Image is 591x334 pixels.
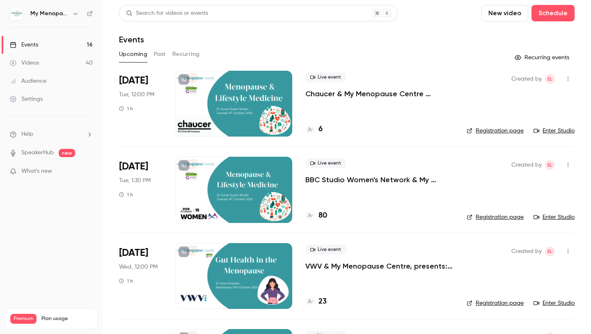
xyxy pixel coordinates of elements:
a: Enter Studio [534,213,575,221]
span: Created by [511,246,542,256]
h6: My Menopause Centre [30,9,69,18]
h4: 6 [318,124,323,135]
div: Oct 14 Tue, 12:00 PM (Europe/London) [119,71,162,137]
a: Registration page [467,213,524,221]
span: Plan usage [41,315,92,322]
span: Help [21,130,33,139]
div: Settings [10,95,43,103]
span: Emma Lambourne [545,74,555,84]
a: Enter Studio [534,299,575,307]
span: [DATE] [119,74,148,87]
button: Schedule [531,5,575,21]
span: new [59,149,75,157]
a: 23 [305,296,327,307]
a: Chaucer & My Menopause Centre presents, "Menopause & Lifestyle Medicine" [305,89,454,99]
span: Live event [305,72,346,82]
a: Enter Studio [534,127,575,135]
button: Past [154,48,166,61]
a: BBC Studio Women's Network & My Menopause Centre, presents Menopause & Lifestyle Medicine [305,175,454,185]
span: Created by [511,74,542,84]
button: Recurring [172,48,200,61]
div: Videos [10,59,39,67]
div: 1 h [119,191,133,198]
img: My Menopause Centre [10,7,23,20]
a: 6 [305,124,323,135]
span: Tue, 1:30 PM [119,176,151,185]
h4: 80 [318,210,327,221]
a: 80 [305,210,327,221]
button: Recurring events [511,51,575,64]
a: Registration page [467,127,524,135]
iframe: Noticeable Trigger [83,168,93,175]
h1: Events [119,35,144,44]
span: EL [547,160,552,170]
span: Emma Lambourne [545,160,555,170]
div: Audience [10,77,46,85]
span: [DATE] [119,160,148,173]
span: Tue, 12:00 PM [119,90,154,99]
h4: 23 [318,296,327,307]
span: Created by [511,160,542,170]
span: Live event [305,245,346,255]
span: EL [547,246,552,256]
span: EL [547,74,552,84]
span: Wed, 12:00 PM [119,263,158,271]
div: Search for videos or events [126,9,208,18]
div: 1 h [119,278,133,284]
a: SpeakerHub [21,148,54,157]
span: What's new [21,167,52,176]
div: 1 h [119,105,133,112]
div: Oct 14 Tue, 1:30 PM (Europe/London) [119,157,162,223]
span: Live event [305,158,346,168]
button: Upcoming [119,48,147,61]
a: Registration page [467,299,524,307]
button: New video [481,5,528,21]
a: VWV & My Menopause Centre, presents:- "Gut Health in the Menopause" [305,261,454,271]
span: [DATE] [119,246,148,260]
div: Events [10,41,38,49]
span: Emma Lambourne [545,246,555,256]
div: Oct 15 Wed, 12:00 PM (Europe/London) [119,243,162,309]
li: help-dropdown-opener [10,130,93,139]
span: Premium [10,314,37,324]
